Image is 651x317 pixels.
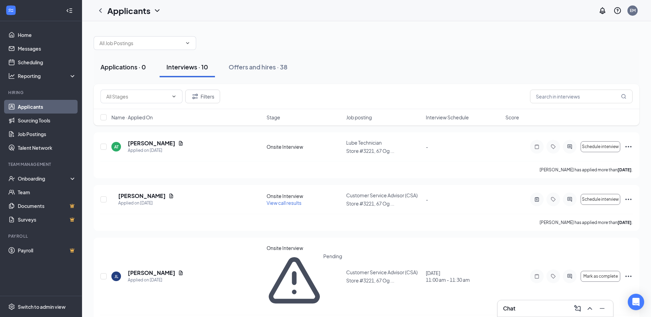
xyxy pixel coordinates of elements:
button: ComposeMessage [572,303,583,314]
span: View call results [267,200,301,206]
span: Customer Service Advisor (CSA) [346,192,418,198]
span: Job posting [346,114,372,121]
h1: Applicants [107,5,150,16]
span: Lube Technician [346,140,382,146]
div: Applied on [DATE] [128,277,184,283]
a: Talent Network [18,141,76,155]
a: Applicants [18,100,76,114]
svg: ChevronUp [586,304,594,313]
svg: Tag [549,274,557,279]
div: Payroll [8,233,75,239]
svg: Collapse [66,7,73,14]
svg: ActiveNote [533,197,541,202]
div: Applied on [DATE] [118,200,174,207]
a: Home [18,28,76,42]
span: Name · Applied On [111,114,153,121]
svg: Notifications [598,6,607,15]
input: Search in interviews [530,90,633,103]
p: Store #3221, 67 Og ... [346,277,422,284]
a: PayrollCrown [18,243,76,257]
div: AT [114,144,119,150]
span: Interview Schedule [426,114,469,121]
button: Schedule interview [581,194,620,205]
p: Store #3221, 67 Og ... [346,200,422,207]
svg: Tag [549,197,557,202]
svg: Warning [267,253,322,308]
svg: Ellipses [624,195,633,203]
svg: ChevronLeft [96,6,105,15]
h5: [PERSON_NAME] [128,140,175,147]
svg: Note [533,274,541,279]
svg: Document [168,193,174,199]
a: Team [18,185,76,199]
h3: Chat [503,305,515,312]
div: [DATE] [426,269,501,283]
h5: [PERSON_NAME] [128,269,175,277]
svg: Filter [191,92,199,101]
div: Onsite Interview [267,143,342,150]
span: Schedule interview [582,144,619,149]
span: Customer Service Advisor (CSA) [346,269,418,275]
a: SurveysCrown [18,213,76,226]
svg: UserCheck [8,175,15,182]
button: Mark as complete [581,271,620,282]
span: Schedule interview [582,197,619,202]
p: [PERSON_NAME] has applied more than . [540,220,633,225]
svg: Tag [549,144,557,149]
b: [DATE] [618,220,632,225]
button: ChevronUp [584,303,595,314]
span: 11:00 am - 11:30 am [426,276,501,283]
div: Switch to admin view [18,303,66,310]
svg: Analysis [8,72,15,79]
span: Score [505,114,519,121]
div: Interviews · 10 [166,63,208,71]
svg: ComposeMessage [573,304,582,313]
svg: ChevronDown [171,94,177,99]
span: - [426,144,428,150]
div: Applied on [DATE] [128,147,184,154]
a: Scheduling [18,55,76,69]
span: Mark as complete [583,274,618,279]
div: EM [630,8,636,13]
svg: Settings [8,303,15,310]
button: Minimize [597,303,608,314]
span: - [426,196,428,202]
p: Store #3221, 67 Og ... [346,147,422,154]
div: Onsite Interview [267,245,342,251]
div: Onsite Interview [267,193,342,199]
div: Hiring [8,90,75,95]
svg: Note [533,144,541,149]
a: Job Postings [18,127,76,141]
a: Messages [18,42,76,55]
input: All Stages [106,93,168,100]
a: DocumentsCrown [18,199,76,213]
b: [DATE] [618,167,632,172]
svg: MagnifyingGlass [621,94,626,99]
svg: ActiveChat [566,144,574,149]
div: Team Management [8,161,75,167]
p: [PERSON_NAME] has applied more than . [540,167,633,173]
svg: Document [178,141,184,146]
div: JL [114,274,118,279]
svg: QuestionInfo [613,6,622,15]
div: Applications · 0 [100,63,146,71]
svg: Document [178,270,184,276]
svg: Ellipses [624,143,633,151]
a: Sourcing Tools [18,114,76,127]
svg: WorkstreamLogo [8,7,14,14]
div: Open Intercom Messenger [628,294,644,310]
div: Onboarding [18,175,70,182]
svg: ChevronDown [153,6,161,15]
svg: ActiveChat [566,274,574,279]
svg: Minimize [598,304,606,313]
span: Pending [323,253,342,308]
svg: ActiveChat [566,197,574,202]
div: Reporting [18,72,77,79]
div: Offers and hires · 38 [229,63,287,71]
svg: ChevronDown [185,40,190,46]
h5: [PERSON_NAME] [118,192,166,200]
button: Schedule interview [581,141,620,152]
input: All Job Postings [99,39,182,47]
span: Stage [267,114,280,121]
